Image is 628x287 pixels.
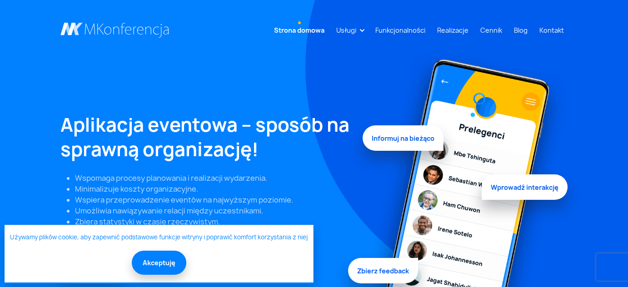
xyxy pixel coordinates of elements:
[333,22,360,39] a: Usługi
[434,22,472,39] a: Realizacje
[75,173,352,183] li: Wspomaga procesy planowania i realizacji wydarzenia.
[348,256,418,281] span: Zbierz feedback
[60,113,352,162] h1: Aplikacja eventowa – sposób na sprawną organizację!
[363,128,444,153] span: Informuj na bieżąco
[270,22,328,39] a: Strona domowa
[477,22,506,39] a: Cennik
[132,251,186,275] button: Akceptuję
[482,172,568,198] span: Wprowadź interakcję
[75,194,352,205] li: Wspiera przeprowadzenie eventów na najwyższym poziomie.
[510,22,531,39] a: Blog
[10,233,308,242] a: Używamy plików cookie, aby zapewnić podstawowe funkcje witryny i poprawić komfort korzystania z niej
[75,216,352,227] li: Zbiera statystyki w czasie rzeczywistym.
[75,205,352,216] li: Umożliwia nawiązywanie relacji między uczestnikami.
[536,22,568,39] a: Kontakt
[372,22,429,39] a: Funkcjonalności
[75,183,352,194] li: Minimalizuje koszty organizacyjne.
